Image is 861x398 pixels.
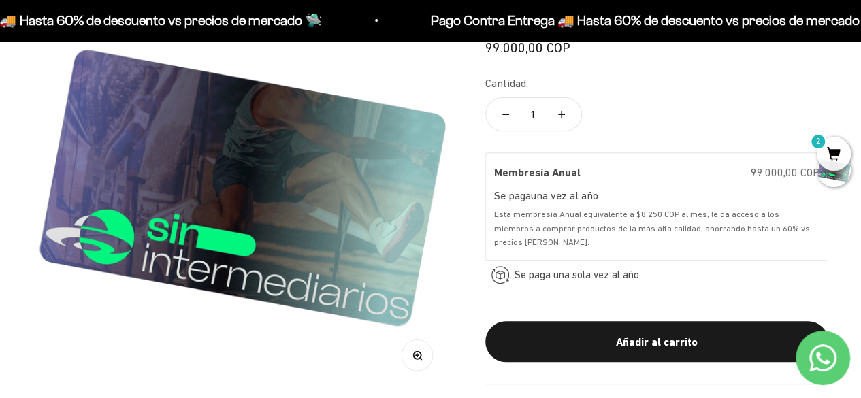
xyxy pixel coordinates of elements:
[817,148,851,163] a: 2
[485,321,828,362] button: Añadir al carrito
[515,267,639,283] span: Se paga una sola vez al año
[751,166,819,178] span: 99.000,00 COP
[485,40,570,55] span: 99.000,00 COP
[494,208,819,249] div: Esta membresía Anual equivalente a $8.250 COP al mes, le da acceso a los miembros a comprar produ...
[486,98,525,131] button: Reducir cantidad
[531,188,598,201] label: una vez al año
[513,333,801,350] div: Añadir al carrito
[810,133,826,150] mark: 2
[542,98,581,131] button: Aumentar cantidad
[494,164,581,182] label: Membresía Anual
[494,188,531,201] label: Se paga
[485,75,528,93] label: Cantidad:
